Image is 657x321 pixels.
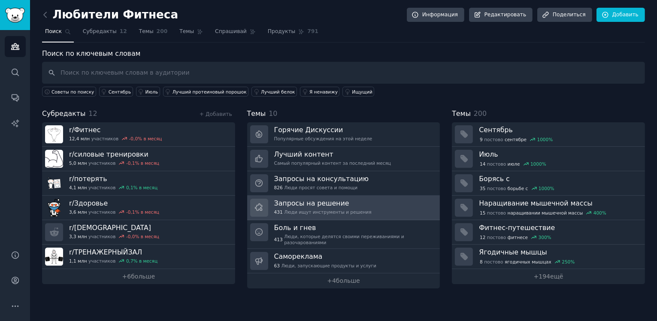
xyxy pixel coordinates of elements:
[474,109,487,118] span: 200
[131,273,155,280] ya-tr-span: больше
[42,122,235,147] a: r/Фитнес12,4 млнучастников-0,0% в месяц
[498,161,503,167] ya-tr-span: ов
[45,28,62,34] ya-tr-span: Поиск
[69,234,87,239] ya-tr-span: 3,3 млн
[539,234,551,240] div: 300 %
[480,186,485,191] ya-tr-span: 35
[5,8,25,23] img: Логотип GummySearch
[69,209,87,215] ya-tr-span: 3,6 млн
[596,8,645,22] a: Добавить
[42,109,85,118] ya-tr-span: Субредакты
[88,160,115,166] ya-tr-span: участников
[69,150,74,158] ya-tr-span: r/
[508,210,583,215] ya-tr-span: наращивании мышечной массы
[534,273,539,280] ya-tr-span: +
[274,263,280,268] ya-tr-span: 63
[42,269,235,284] a: +6больше
[274,199,349,207] ya-tr-span: Запросы на решение
[247,249,440,273] a: Самореклама63Люди, запускающие продукты и услуги
[508,161,520,167] ya-tr-span: июле
[139,28,154,34] ya-tr-span: Темы
[120,28,127,36] span: 12
[282,263,376,269] ya-tr-span: Люди, запускающие продукты и услуги
[484,259,495,265] ya-tr-span: пост
[265,25,321,42] a: Продукты791
[215,28,247,34] ya-tr-span: Спрашивай
[45,150,63,168] img: силовая тренировка
[45,199,63,217] img: Здравоохранение
[88,258,115,264] ya-tr-span: участников
[484,136,495,142] ya-tr-span: пост
[42,196,235,220] a: r/Здоровье3,6 млнучастников-0,1% в месяц
[45,248,63,266] img: Тренажерный зал
[422,11,458,19] ya-tr-span: Информация
[83,28,117,34] ya-tr-span: Субредакты
[508,186,528,191] ya-tr-span: борьбе с
[479,126,513,134] ya-tr-span: Сентябрь
[274,175,369,183] ya-tr-span: Запросы на консультацию
[69,126,74,134] ya-tr-span: r/
[498,185,503,191] ya-tr-span: ов
[69,175,74,183] ya-tr-span: r/
[503,210,506,216] ya-tr-span: о
[136,25,171,42] a: Темы200
[452,245,645,269] a: Ягодичные мышцы8постовоягодичных мышцах250%
[274,160,391,166] ya-tr-span: Самый популярный контент за последний месяц
[133,185,157,190] ya-tr-span: % в месяц
[342,87,374,97] a: Ищущий
[352,89,372,94] ya-tr-span: Ищущий
[503,185,506,191] ya-tr-span: о
[42,245,235,269] a: r/ТРЕНАЖЕРНЫЙЗАЛ1,1 млнучастников0,7% в месяц
[247,273,440,288] a: +4больше
[126,185,133,190] ya-tr-span: 0,1
[480,235,485,240] ya-tr-span: 12
[498,234,503,240] ya-tr-span: ов
[74,150,148,158] ya-tr-span: силовые тренировки
[74,248,142,256] ya-tr-span: ТРЕНАЖЕРНЫЙЗАЛ
[42,25,74,42] a: Поиск
[247,122,440,147] a: Горячие ДискуссииПопулярные обсуждения на этой неделе
[88,109,97,118] span: 12
[274,150,333,158] ya-tr-span: Лучший контент
[500,259,503,265] ya-tr-span: о
[505,137,527,142] ya-tr-span: сентябре
[69,199,74,207] ya-tr-span: r/
[109,89,131,94] ya-tr-span: Сентябрь
[537,136,553,142] div: 1000 %
[480,259,483,264] ya-tr-span: 8
[274,237,283,242] ya-tr-span: 413
[200,111,232,117] a: + Добавить
[74,175,107,183] ya-tr-span: потерять
[508,235,528,240] ya-tr-span: фитнесе
[562,259,575,265] div: 250 %
[136,87,160,97] a: Июль
[88,185,115,191] ya-tr-span: участников
[74,126,101,134] ya-tr-span: Фитнес
[126,258,133,263] ya-tr-span: 0,7
[284,233,434,245] ya-tr-span: Люди, которые делятся своими переживаниями и разочарованиями
[268,28,295,34] ya-tr-span: Продукты
[550,273,563,280] ya-tr-span: ещё
[274,209,283,215] ya-tr-span: 431
[503,234,506,240] ya-tr-span: о
[88,209,115,215] ya-tr-span: участников
[537,8,592,22] a: Поделиться
[539,185,554,191] div: 1000 %
[487,210,503,216] ya-tr-span: постов
[593,210,606,216] div: 400 %
[42,49,140,58] ya-tr-span: Поиск по ключевым словам
[479,224,555,232] ya-tr-span: Фитнес-путешествие
[530,161,546,167] div: 1000 %
[74,224,151,232] ya-tr-span: [DEMOGRAPHIC_DATA]
[452,196,645,220] a: Наращивание мышечной массы15постовонаращивании мышечной массы400%
[452,220,645,245] a: Фитнес-путешествие12постовофитнесе300%
[176,25,206,42] a: Темы
[179,28,194,34] ya-tr-span: Темы
[42,147,235,171] a: r/силовые тренировки5,0 млнучастников-0,1% в месяц
[452,147,645,171] a: Июль14постовоиюле1000%
[274,185,283,190] ya-tr-span: 826
[500,136,503,142] ya-tr-span: о
[274,252,323,260] ya-tr-span: Самореклама
[452,171,645,196] a: Борясь с35постовоборьбе с1000%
